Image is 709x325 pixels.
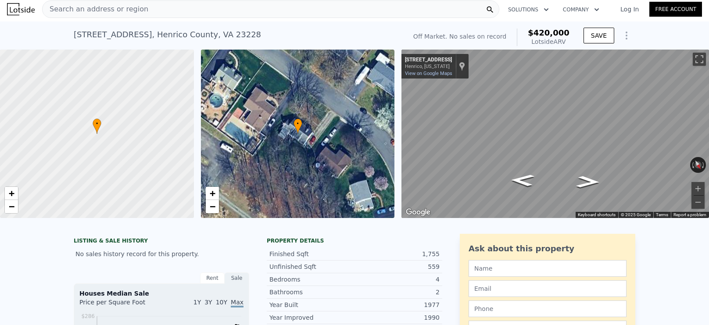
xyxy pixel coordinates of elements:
button: Solutions [501,2,556,18]
span: + [9,188,14,199]
div: Map [401,50,709,218]
div: Year Improved [269,313,354,322]
a: Report a problem [673,212,706,217]
div: 4 [354,275,440,284]
span: 3Y [204,299,212,306]
span: Max [231,299,243,307]
div: [STREET_ADDRESS] , Henrico County , VA 23228 [74,29,261,41]
img: Lotside [7,3,35,15]
path: Go Northwest, Oakmont Dr [566,173,610,191]
a: Free Account [649,2,702,17]
div: 2 [354,288,440,296]
div: LISTING & SALE HISTORY [74,237,249,246]
button: Company [556,2,606,18]
div: Bedrooms [269,275,354,284]
button: Keyboard shortcuts [578,212,616,218]
path: Go Southeast, Oakmont Dr [501,171,544,189]
a: Zoom out [206,200,219,213]
div: 559 [354,262,440,271]
a: Zoom in [206,187,219,200]
div: [STREET_ADDRESS] [405,57,452,64]
div: 1977 [354,300,440,309]
div: No sales history record for this property. [74,246,249,262]
button: Zoom in [691,182,705,195]
button: SAVE [584,28,614,43]
div: Lotside ARV [528,37,569,46]
a: Show location on map [459,61,465,71]
a: Log In [610,5,649,14]
a: Zoom out [5,200,18,213]
button: Rotate clockwise [702,157,706,173]
tspan: $286 [81,313,95,319]
div: Ask about this property [469,243,627,255]
a: Open this area in Google Maps (opens a new window) [404,207,433,218]
span: © 2025 Google [621,212,651,217]
span: 10Y [216,299,227,306]
div: Finished Sqft [269,250,354,258]
div: Sale [225,272,249,284]
span: $420,000 [528,28,569,37]
button: Show Options [618,27,635,44]
button: Rotate counterclockwise [690,157,695,173]
div: 1990 [354,313,440,322]
div: • [93,118,101,134]
div: Year Built [269,300,354,309]
span: 1Y [193,299,201,306]
div: Street View [401,50,709,218]
div: Rent [200,272,225,284]
span: • [93,120,101,128]
span: + [209,188,215,199]
input: Name [469,260,627,277]
div: Unfinished Sqft [269,262,354,271]
div: Off Market. No sales on record [413,32,506,41]
button: Reset the view [691,157,705,173]
img: Google [404,207,433,218]
div: Houses Median Sale [79,289,243,298]
span: − [209,201,215,212]
a: Terms (opens in new tab) [656,212,668,217]
div: • [294,118,302,134]
input: Email [469,280,627,297]
a: Zoom in [5,187,18,200]
div: Henrico, [US_STATE] [405,64,452,69]
span: • [294,120,302,128]
button: Zoom out [691,196,705,209]
div: Bathrooms [269,288,354,296]
a: View on Google Maps [405,71,452,76]
div: 1,755 [354,250,440,258]
span: Search an address or region [43,4,148,14]
span: − [9,201,14,212]
div: Price per Square Foot [79,298,161,312]
button: Toggle fullscreen view [693,53,706,66]
div: Property details [267,237,442,244]
input: Phone [469,300,627,317]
